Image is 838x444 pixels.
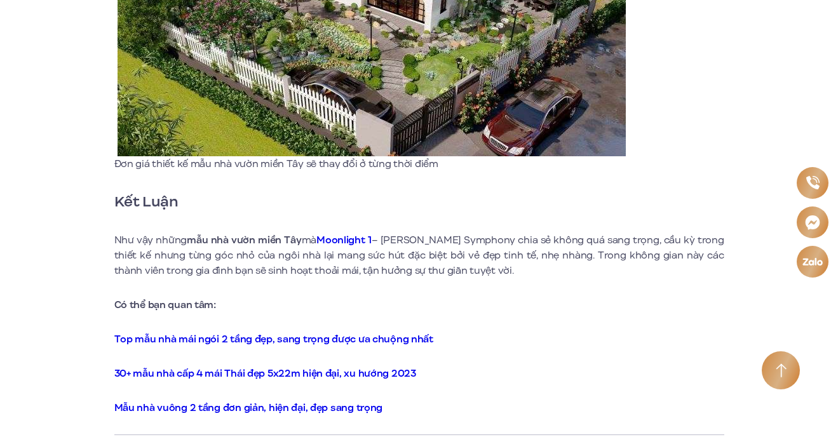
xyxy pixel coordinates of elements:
[776,363,787,378] img: Arrow icon
[187,233,302,247] strong: mẫu nhà vườn miền Tây
[114,332,433,346] a: Top mẫu nhà mái ngói 2 tầng đẹp, sang trọng được ưa chuộng nhất
[802,258,823,266] img: Zalo icon
[114,191,724,213] h2: Kết Luận
[114,401,383,415] a: Mẫu nhà vuông 2 tầng đơn giản, hiện đại, đẹp sang trọng
[114,298,216,312] strong: Có thể bạn quan tâm:
[114,232,724,278] p: Như vậy những mà – [PERSON_NAME] Symphony chia sẻ không quá sang trọng, cầu kỳ trong thiết kế như...
[806,176,819,189] img: Phone icon
[805,215,820,230] img: Messenger icon
[114,156,629,172] p: Đơn giá thiết kế mẫu nhà vườn miền Tây sẽ thay đổi ở từng thời điểm
[316,233,372,247] a: Moonlight 1
[114,367,416,380] a: 30+ mẫu nhà cấp 4 mái Thái đẹp 5x22m hiện đại, xu hướng 2023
